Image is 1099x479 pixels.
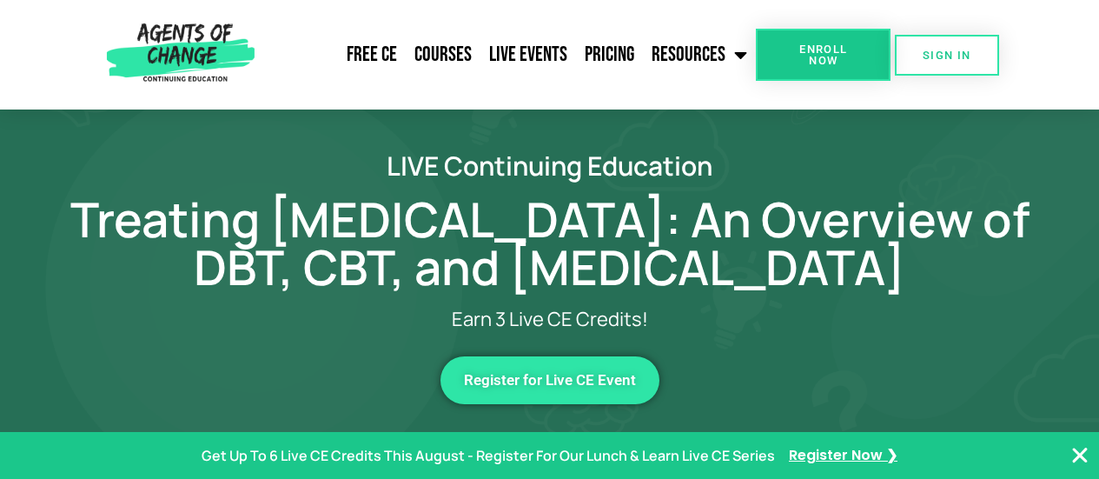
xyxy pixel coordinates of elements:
a: SIGN IN [895,35,999,76]
span: Enroll Now [784,43,863,66]
a: Pricing [576,33,643,77]
nav: Menu [262,33,756,77]
span: SIGN IN [923,50,971,61]
a: Enroll Now [756,29,890,81]
span: Register for Live CE Event [464,373,636,388]
p: Earn 3 Live CE Credits! [124,309,976,330]
h2: LIVE Continuing Education [55,153,1045,178]
a: Resources [643,33,756,77]
a: Register for Live CE Event [440,356,659,404]
p: Get Up To 6 Live CE Credits This August - Register For Our Lunch & Learn Live CE Series [202,443,775,469]
button: Close Banner [1069,445,1090,466]
a: Free CE [338,33,406,77]
a: Courses [406,33,480,77]
h1: Treating [MEDICAL_DATA]: An Overview of DBT, CBT, and [MEDICAL_DATA] [55,196,1045,291]
a: Live Events [480,33,576,77]
a: Register Now ❯ [789,443,897,469]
